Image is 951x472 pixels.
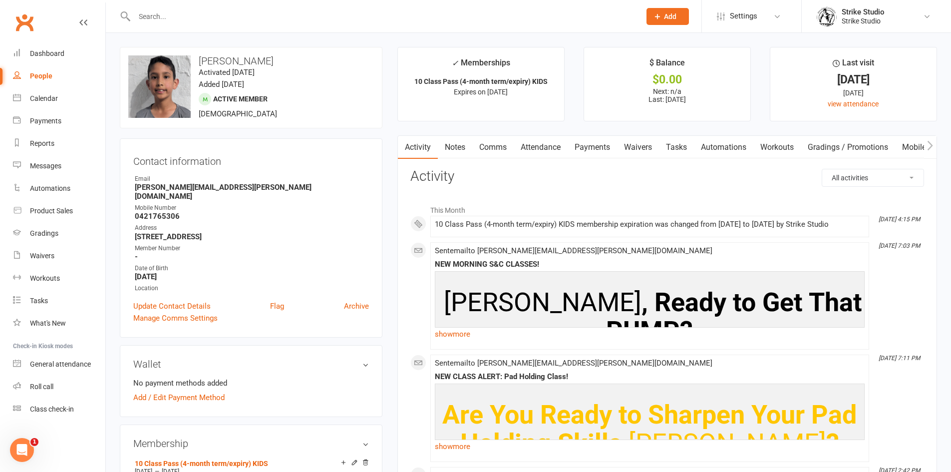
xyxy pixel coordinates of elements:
[753,136,801,159] a: Workouts
[817,6,837,26] img: thumb_image1723780799.png
[13,177,105,200] a: Automations
[133,312,218,324] a: Manage Comms Settings
[13,42,105,65] a: Dashboard
[135,174,369,184] div: Email
[593,74,741,85] div: $0.00
[128,55,374,66] h3: [PERSON_NAME]
[30,94,58,102] div: Calendar
[135,203,369,213] div: Mobile Number
[12,10,37,35] a: Clubworx
[398,136,438,159] a: Activity
[593,87,741,103] p: Next: n/a Last: [DATE]
[133,300,211,312] a: Update Contact Details
[452,58,458,68] i: ✓
[135,223,369,233] div: Address
[410,200,924,216] li: This Month
[435,440,865,454] a: show more
[199,80,244,89] time: Added [DATE]
[30,297,48,305] div: Tasks
[13,290,105,312] a: Tasks
[13,267,105,290] a: Workouts
[13,222,105,245] a: Gradings
[30,360,91,368] div: General attendance
[30,162,61,170] div: Messages
[133,438,369,449] h3: Membership
[438,136,472,159] a: Notes
[13,65,105,87] a: People
[135,284,369,293] div: Location
[842,7,885,16] div: Strike Studio
[30,319,66,327] div: What's New
[414,77,548,85] strong: 10 Class Pass (4-month term/expiry) KIDS
[442,400,857,459] span: Are You Ready to Sharpen Your Pad Holding Skills,
[30,49,64,57] div: Dashboard
[730,5,757,27] span: Settings
[629,428,826,459] span: [PERSON_NAME]
[801,136,895,159] a: Gradings / Promotions
[659,136,694,159] a: Tasks
[30,184,70,192] div: Automations
[30,274,60,282] div: Workouts
[895,136,949,159] a: Mobile App
[30,117,61,125] div: Payments
[646,8,689,25] button: Add
[199,109,277,118] span: [DEMOGRAPHIC_DATA]
[135,183,369,201] strong: [PERSON_NAME][EMAIL_ADDRESS][PERSON_NAME][DOMAIN_NAME]
[13,376,105,398] a: Roll call
[199,68,255,77] time: Activated [DATE]
[135,252,369,261] strong: -
[10,438,34,462] iframe: Intercom live chat
[435,359,712,368] span: Sent email to [PERSON_NAME][EMAIL_ADDRESS][PERSON_NAME][DOMAIN_NAME]
[472,136,514,159] a: Comms
[30,438,38,446] span: 1
[213,95,268,103] span: Active member
[30,72,52,80] div: People
[435,260,865,269] div: NEW MORNING S&C CLASSES!
[649,56,685,74] div: $ Balance
[13,312,105,335] a: What's New
[13,87,105,110] a: Calendar
[879,355,920,362] i: [DATE] 7:11 PM
[13,155,105,177] a: Messages
[606,287,862,346] span: , Ready to Get That PUMP?
[135,460,268,468] a: 10 Class Pass (4-month term/expiry) KIDS
[664,12,676,20] span: Add
[879,242,920,249] i: [DATE] 7:03 PM
[135,232,369,241] strong: [STREET_ADDRESS]
[13,353,105,376] a: General attendance kiosk mode
[13,110,105,132] a: Payments
[133,392,225,404] a: Add / Edit Payment Method
[568,136,617,159] a: Payments
[30,229,58,237] div: Gradings
[617,136,659,159] a: Waivers
[30,405,74,413] div: Class check-in
[135,212,369,221] strong: 0421765306
[779,87,928,98] div: [DATE]
[30,383,53,391] div: Roll call
[435,220,865,229] div: 10 Class Pass (4-month term/expiry) KIDS membership expiration was changed from [DATE] to [DATE] ...
[514,136,568,159] a: Attendance
[270,300,284,312] a: Flag
[30,139,54,147] div: Reports
[13,398,105,421] a: Class kiosk mode
[133,152,369,167] h3: Contact information
[13,132,105,155] a: Reports
[828,100,879,108] a: view attendance
[30,252,54,260] div: Waivers
[135,244,369,253] div: Member Number
[128,55,191,118] img: image1731909252.png
[410,169,924,184] h3: Activity
[131,9,634,23] input: Search...
[435,373,865,381] div: NEW CLASS ALERT: Pad Holding Class!
[135,264,369,273] div: Date of Birth
[135,272,369,281] strong: [DATE]
[833,56,874,74] div: Last visit
[435,246,712,255] span: Sent email to [PERSON_NAME][EMAIL_ADDRESS][PERSON_NAME][DOMAIN_NAME]
[133,359,369,370] h3: Wallet
[454,88,508,96] span: Expires on [DATE]
[13,200,105,222] a: Product Sales
[444,287,641,318] span: [PERSON_NAME]
[452,56,510,75] div: Memberships
[779,74,928,85] div: [DATE]
[879,216,920,223] i: [DATE] 4:15 PM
